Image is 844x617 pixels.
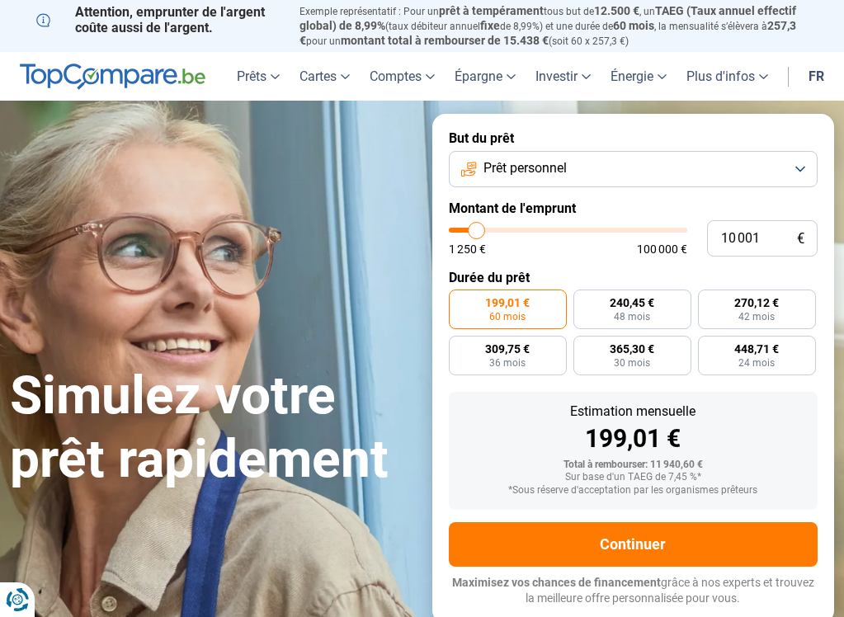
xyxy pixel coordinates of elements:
[734,297,779,308] span: 270,12 €
[449,270,818,285] label: Durée du prêt
[449,575,818,607] p: grâce à nos experts et trouvez la meilleure offre personnalisée pour vous.
[452,576,661,589] span: Maximisez vos chances de financement
[341,34,549,47] span: montant total à rembourser de 15.438 €
[485,297,530,308] span: 199,01 €
[610,343,654,355] span: 365,30 €
[449,151,818,187] button: Prêt personnel
[299,4,796,32] span: TAEG (Taux annuel effectif global) de 8,99%
[610,297,654,308] span: 240,45 €
[738,358,775,368] span: 24 mois
[449,200,818,216] label: Montant de l'emprunt
[462,426,805,451] div: 199,01 €
[483,159,567,177] span: Prêt personnel
[360,52,445,101] a: Comptes
[526,52,601,101] a: Investir
[299,19,796,47] span: 257,3 €
[462,472,805,483] div: Sur base d'un TAEG de 7,45 %*
[449,243,486,255] span: 1 250 €
[738,312,775,322] span: 42 mois
[797,232,804,246] span: €
[227,52,290,101] a: Prêts
[462,405,805,418] div: Estimation mensuelle
[449,522,818,567] button: Continuer
[734,343,779,355] span: 448,71 €
[299,4,808,48] p: Exemple représentatif : Pour un tous but de , un (taux débiteur annuel de 8,99%) et une durée de ...
[637,243,687,255] span: 100 000 €
[462,459,805,471] div: Total à rembourser: 11 940,60 €
[480,19,500,32] span: fixe
[445,52,526,101] a: Épargne
[489,358,526,368] span: 36 mois
[290,52,360,101] a: Cartes
[799,52,834,101] a: fr
[614,358,650,368] span: 30 mois
[614,312,650,322] span: 48 mois
[601,52,677,101] a: Énergie
[20,64,205,90] img: TopCompare
[439,4,544,17] span: prêt à tempérament
[677,52,778,101] a: Plus d'infos
[489,312,526,322] span: 60 mois
[613,19,654,32] span: 60 mois
[462,485,805,497] div: *Sous réserve d'acceptation par les organismes prêteurs
[10,365,413,492] h1: Simulez votre prêt rapidement
[36,4,281,35] p: Attention, emprunter de l'argent coûte aussi de l'argent.
[594,4,639,17] span: 12.500 €
[449,130,818,146] label: But du prêt
[485,343,530,355] span: 309,75 €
